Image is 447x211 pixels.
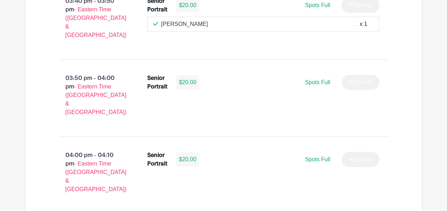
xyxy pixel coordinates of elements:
[48,71,136,119] p: 03:50 pm - 04:00 pm
[65,161,127,192] span: - Eastern Time ([GEOGRAPHIC_DATA] & [GEOGRAPHIC_DATA])
[176,152,199,167] div: $20.00
[305,79,330,85] span: Spots Full
[161,20,208,28] p: [PERSON_NAME]
[360,20,367,28] div: x 1
[147,74,167,91] div: Senior Portrait
[176,75,199,90] div: $20.00
[305,2,330,8] span: Spots Full
[305,156,330,162] span: Spots Full
[48,148,136,196] p: 04:00 pm - 04:10 pm
[65,6,127,38] span: - Eastern Time ([GEOGRAPHIC_DATA] & [GEOGRAPHIC_DATA])
[65,83,127,115] span: - Eastern Time ([GEOGRAPHIC_DATA] & [GEOGRAPHIC_DATA])
[147,151,167,168] div: Senior Portrait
